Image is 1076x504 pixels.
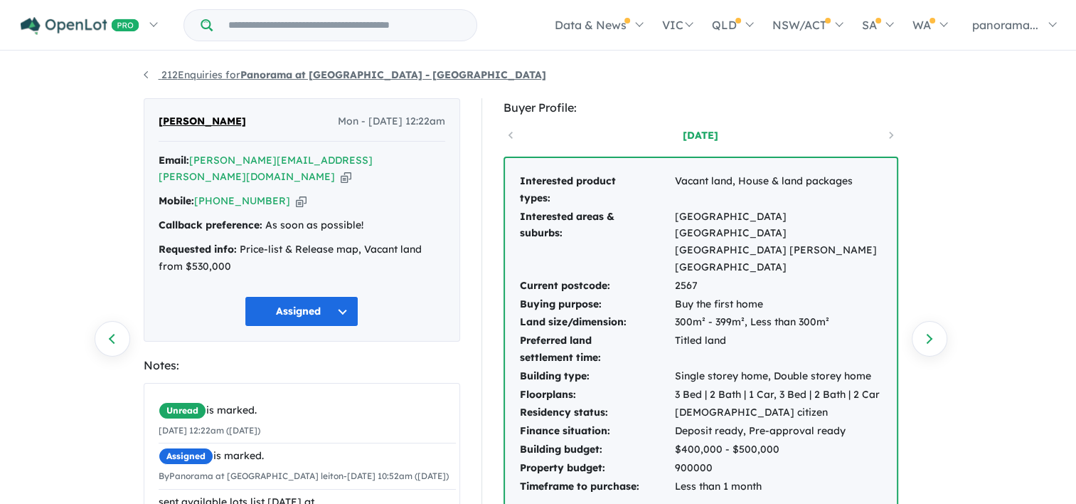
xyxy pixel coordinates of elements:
td: Buying purpose: [519,295,674,314]
td: 3 Bed | 2 Bath | 1 Car, 3 Bed | 2 Bath | 2 Car [674,386,883,404]
td: Titled land [674,332,883,367]
td: Vacant land, House & land packages [674,172,883,208]
strong: Mobile: [159,194,194,207]
button: Copy [341,169,351,184]
td: Residency status: [519,404,674,422]
span: [PERSON_NAME] [159,113,246,130]
td: Less than 1 month [674,478,883,496]
td: 900000 [674,459,883,478]
nav: breadcrumb [144,67,933,84]
strong: Callback preference: [159,219,262,231]
div: is marked. [159,448,456,465]
td: Floorplans: [519,386,674,404]
img: Openlot PRO Logo White [21,17,139,35]
td: Buy the first home [674,295,883,314]
td: Property budget: [519,459,674,478]
td: Interested areas & suburbs: [519,208,674,277]
td: [GEOGRAPHIC_DATA] [GEOGRAPHIC_DATA] [GEOGRAPHIC_DATA] [PERSON_NAME][GEOGRAPHIC_DATA] [674,208,883,277]
td: Land size/dimension: [519,313,674,332]
button: Copy [296,194,307,209]
td: Finance situation: [519,422,674,441]
td: Timeframe to purchase: [519,478,674,496]
strong: Panorama at [GEOGRAPHIC_DATA] - [GEOGRAPHIC_DATA] [240,68,546,81]
span: Unread [159,402,206,419]
button: Assigned [245,296,358,327]
td: [DEMOGRAPHIC_DATA] citizen [674,404,883,422]
td: Current postcode: [519,277,674,295]
span: panorama... [972,18,1038,32]
td: Deposit ready, Pre-approval ready [674,422,883,441]
a: 212Enquiries forPanorama at [GEOGRAPHIC_DATA] - [GEOGRAPHIC_DATA] [144,68,546,81]
td: Building type: [519,367,674,386]
span: Mon - [DATE] 12:22am [338,113,445,130]
td: Interested product types: [519,172,674,208]
td: 2567 [674,277,883,295]
a: [PERSON_NAME][EMAIL_ADDRESS][PERSON_NAME][DOMAIN_NAME] [159,154,373,184]
a: [PHONE_NUMBER] [194,194,290,207]
input: Try estate name, suburb, builder or developer [215,10,474,41]
strong: Email: [159,154,189,167]
div: Buyer Profile: [504,98,898,117]
small: [DATE] 12:22am ([DATE]) [159,425,260,436]
td: $400,000 - $500,000 [674,441,883,459]
strong: Requested info: [159,243,237,256]
td: Preferred land settlement time: [519,332,674,367]
div: As soon as possible! [159,217,445,234]
small: By Panorama at [GEOGRAPHIC_DATA] leiton - [DATE] 10:52am ([DATE]) [159,471,449,481]
div: is marked. [159,402,456,419]
a: [DATE] [640,128,761,142]
span: Assigned [159,448,213,465]
div: Notes: [144,356,460,375]
div: Price-list & Release map, Vacant land from $530,000 [159,241,445,275]
td: Building budget: [519,441,674,459]
td: Single storey home, Double storey home [674,367,883,386]
td: 300m² - 399m², Less than 300m² [674,313,883,332]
